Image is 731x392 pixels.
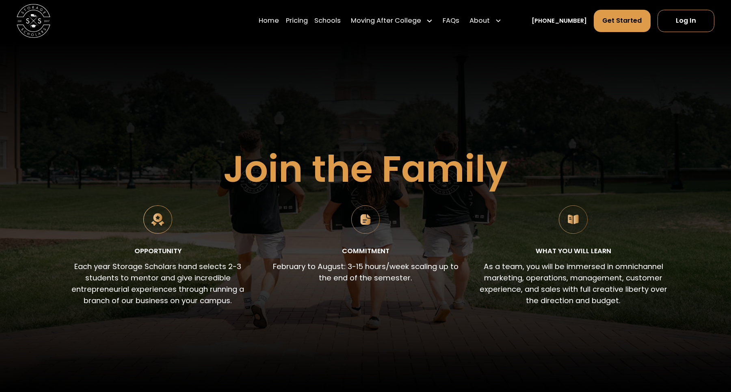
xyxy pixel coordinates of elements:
[286,9,308,33] a: Pricing
[532,17,587,26] a: [PHONE_NUMBER]
[314,9,341,33] a: Schools
[466,9,505,33] div: About
[348,9,436,33] div: Moving After College
[443,9,459,33] a: FAQs
[594,10,651,32] a: Get Started
[480,261,667,306] p: As a team, you will be immersed in omnichannel marketing, operations, management, customer experi...
[342,246,389,256] div: Commitment
[351,16,421,26] div: Moving After College
[259,9,279,33] a: Home
[272,261,459,284] p: February to August: 3-15 hours/week scaling up to the end of the semester.
[657,10,714,32] a: Log In
[17,4,50,38] img: Storage Scholars main logo
[134,246,182,256] div: Opportunity
[536,246,611,256] div: What you will learn
[223,149,508,190] h1: Join the Family
[64,261,252,306] p: Each year Storage Scholars hand selects 2-3 students to mentor and give incredible entrepreneuria...
[469,16,490,26] div: About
